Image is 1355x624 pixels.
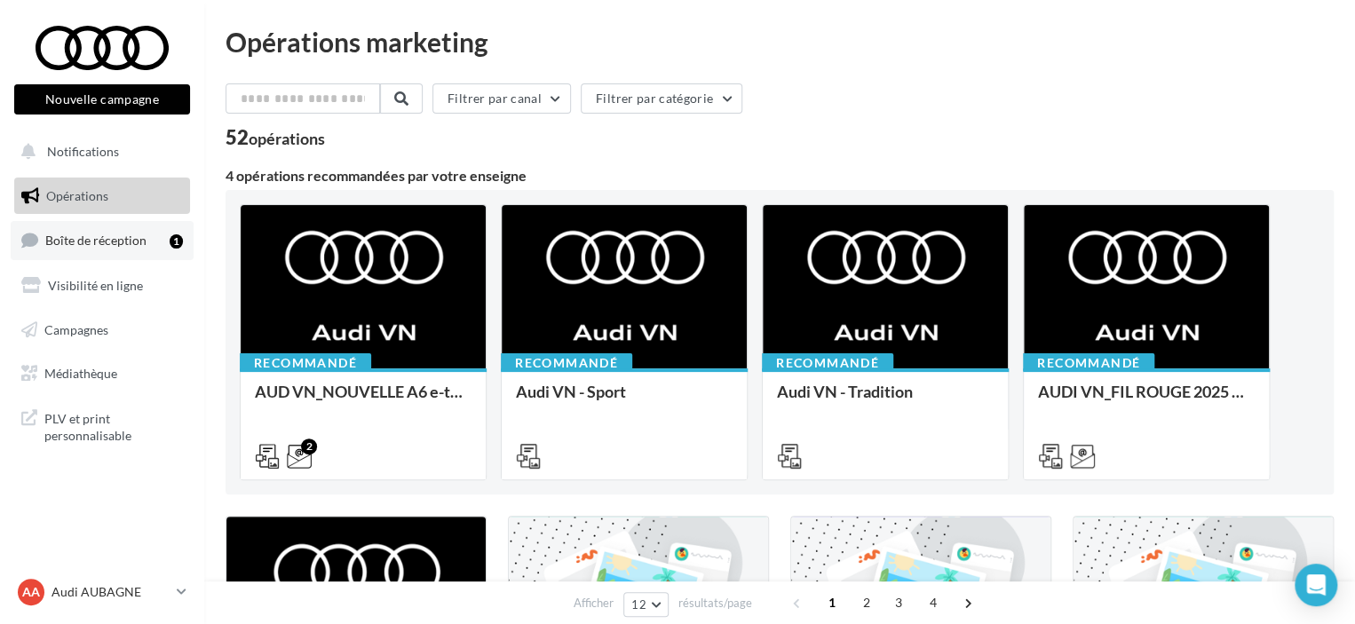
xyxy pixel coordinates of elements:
[226,169,1334,183] div: 4 opérations recommandées par votre enseigne
[581,83,742,114] button: Filtrer par catégorie
[52,583,170,601] p: Audi AUBAGNE
[919,588,947,617] span: 4
[249,130,325,146] div: opérations
[432,83,571,114] button: Filtrer par canal
[1023,353,1154,373] div: Recommandé
[45,233,147,248] span: Boîte de réception
[574,595,614,612] span: Afficher
[884,588,913,617] span: 3
[501,353,632,373] div: Recommandé
[11,355,194,392] a: Médiathèque
[44,366,117,381] span: Médiathèque
[623,592,669,617] button: 12
[240,353,371,373] div: Recommandé
[11,178,194,215] a: Opérations
[11,221,194,259] a: Boîte de réception1
[678,595,752,612] span: résultats/page
[631,597,646,612] span: 12
[47,144,119,159] span: Notifications
[14,84,190,115] button: Nouvelle campagne
[170,234,183,249] div: 1
[818,588,846,617] span: 1
[11,267,194,304] a: Visibilité en ligne
[1295,564,1337,606] div: Open Intercom Messenger
[44,407,183,445] span: PLV et print personnalisable
[11,399,194,452] a: PLV et print personnalisable
[46,188,108,203] span: Opérations
[301,438,317,454] div: 2
[777,383,994,418] div: Audi VN - Tradition
[48,278,143,293] span: Visibilité en ligne
[516,383,733,418] div: Audi VN - Sport
[255,383,471,418] div: AUD VN_NOUVELLE A6 e-tron
[44,321,108,336] span: Campagnes
[226,128,325,147] div: 52
[762,353,893,373] div: Recommandé
[14,575,190,609] a: AA Audi AUBAGNE
[11,133,186,170] button: Notifications
[1038,383,1255,418] div: AUDI VN_FIL ROUGE 2025 - A1, Q2, Q3, Q5 et Q4 e-tron
[11,312,194,349] a: Campagnes
[852,588,881,617] span: 2
[22,583,40,601] span: AA
[226,28,1334,55] div: Opérations marketing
